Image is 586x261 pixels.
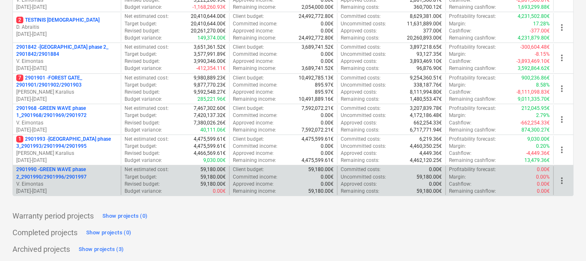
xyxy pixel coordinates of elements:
div: 2901842 -[GEOGRAPHIC_DATA] phase 2_ 2901842/2901884V. Eimontas[DATE]-[DATE] [16,44,117,72]
p: 0.00€ [537,166,550,173]
p: Remaining costs : [341,35,379,42]
p: 0.00% [536,174,550,181]
p: Target budget : [125,51,157,58]
p: Profitability forecast : [449,166,496,173]
p: 4,475,599.61€ [302,136,334,143]
p: 0.00€ [321,20,334,27]
p: 20,410,644.00€ [191,13,226,20]
p: -412,354.11€ [196,65,226,72]
p: 1,480,553.47€ [410,96,442,103]
p: -300,604.48€ [520,44,550,51]
span: more_vert [557,22,567,32]
p: Revised budget : [125,119,160,127]
p: 9,254,360.51€ [410,75,442,82]
p: 3,651,361.52€ [194,44,226,51]
p: 59,180.00€ [200,166,226,173]
div: 72901901 -FOREST GATE_ 2901901/2901902/2901903[PERSON_NAME] Karalius[DATE]-[DATE] [16,75,117,103]
p: 40,111.06€ [200,127,226,134]
p: [DATE] - [DATE] [16,157,117,164]
p: Net estimated cost : [125,44,168,51]
p: [DATE] - [DATE] [16,127,117,134]
p: 7,592,072.21€ [302,127,334,134]
p: 3,689,741.52€ [302,65,334,72]
p: Remaining income : [233,4,276,11]
p: 2901901 - FOREST GATE_ 2901901/2901902/2901903 [16,75,117,89]
p: Warranty period projects [12,211,94,221]
p: Revised budget : [125,181,160,188]
p: Remaining costs : [341,65,379,72]
p: Profitability forecast : [449,136,496,143]
p: 9,030.00€ [203,157,226,164]
p: Budget variance : [125,35,162,42]
p: [DATE] - [DATE] [16,96,117,103]
p: 2901990 - GREEN WAVE phase 2_2901990/2901996/2901997 [16,166,117,180]
button: Show projects (0) [84,226,133,239]
p: Revised budget : [125,150,160,157]
p: Remaining costs : [341,96,379,103]
div: 12901993 -[GEOGRAPHIC_DATA] phase 3_2901993/2901994/2901995[PERSON_NAME] Karalius[DATE]-[DATE] [16,136,117,164]
div: Show projects (0) [86,228,131,238]
p: Completed projects [12,228,77,238]
p: 4,475,599.61€ [194,143,226,150]
p: 59,180.00€ [416,174,442,181]
span: more_vert [557,114,567,124]
p: 4,475,599.61€ [302,157,334,164]
p: 7,420,137.32€ [194,112,226,119]
p: 17.28% [533,20,550,27]
p: Remaining cashflow : [449,4,496,11]
p: 59,180.00€ [308,188,334,195]
p: 8,111,994.80€ [410,89,442,96]
p: 662,254.33€ [414,119,442,127]
p: -3,893,469.10€ [516,58,550,65]
span: more_vert [557,53,567,63]
span: more_vert [557,84,567,94]
p: Approved income : [233,181,274,188]
p: -377.00€ [530,27,550,35]
p: Remaining income : [233,127,276,134]
p: 3,592,864.62€ [518,65,550,72]
div: Show projects (0) [102,211,147,221]
p: 59,180.00€ [416,188,442,195]
p: D. Abraitis [16,24,117,31]
p: Revised budget : [125,89,160,96]
p: Budget variance : [125,127,162,134]
p: 149,374.00€ [197,35,226,42]
p: Uncommitted costs : [341,174,386,181]
p: Approved costs : [341,119,377,127]
p: 7,592,072.21€ [302,105,334,112]
p: 2901842 - [GEOGRAPHIC_DATA] phase 2_ 2901842/2901884 [16,44,117,58]
p: Committed income : [233,174,277,181]
p: 0.00€ [537,188,550,195]
p: Committed income : [233,143,277,150]
p: 96,876.90€ [416,65,442,72]
p: Remaining cashflow : [449,157,496,164]
p: Remaining costs : [341,188,379,195]
p: Target budget : [125,174,157,181]
p: Approved income : [233,58,274,65]
p: [PERSON_NAME] Karalius [16,89,117,96]
p: Profitability forecast : [449,13,496,20]
p: 4,475,599.61€ [194,136,226,143]
p: Budget variance : [125,4,162,11]
span: more_vert [557,176,567,186]
p: Approved costs : [341,181,377,188]
div: 2901968 -GREEN WAVE phase 1_2901968/2901969/2901972V. Eimontas[DATE]-[DATE] [16,105,117,134]
p: 7,380,026.26€ [194,119,226,127]
p: Committed costs : [341,75,381,82]
p: 0.00€ [321,143,334,150]
p: Profitability forecast : [449,75,496,82]
p: 10,491,889.16€ [299,96,334,103]
p: 4,231,502.80€ [518,13,550,20]
p: 0.00€ [429,181,442,188]
p: 0.00€ [213,188,226,195]
p: 0.00€ [429,166,442,173]
span: 1 [16,136,23,142]
p: 4,460,350.25€ [410,143,442,150]
p: Margin : [449,174,466,181]
p: Client budget : [233,166,264,173]
p: Cashflow : [449,119,471,127]
p: Approved income : [233,89,274,96]
div: 2901990 -GREEN WAVE phase 2_2901990/2901996/2901997V. Eimontas[DATE]-[DATE] [16,166,117,195]
div: 2TESTINIS [DEMOGRAPHIC_DATA]D. Abraitis[DATE]-[DATE] [16,17,117,38]
p: V. Eimontas [16,119,117,127]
